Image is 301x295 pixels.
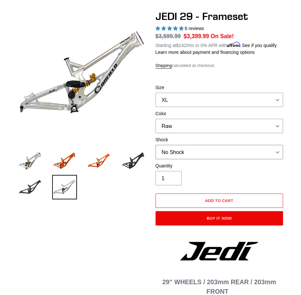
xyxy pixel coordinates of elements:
[18,175,42,199] img: Load image into Gallery viewer, JEDI 29 - Frameset
[156,110,283,117] label: Color
[205,198,233,203] span: Add to cart
[156,62,283,69] div: calculated at checkout.
[156,136,283,143] label: Shock
[176,43,186,48] span: $142
[184,33,209,39] span: $3,399.99
[156,50,255,55] a: Learn more about payment and financing options
[156,211,283,225] button: Buy it now
[121,148,145,173] img: Load image into Gallery viewer, JEDI 29 - Frameset
[18,148,42,173] img: Load image into Gallery viewer, JEDI 29 - Frameset
[156,84,283,91] label: Size
[52,175,77,199] img: Load image into Gallery viewer, JEDI 29 - Frameset
[52,148,77,173] img: Load image into Gallery viewer, JEDI 29 - Frameset
[242,43,277,48] a: See if you qualify - Learn more about Affirm Financing (opens in modal)
[87,148,111,173] img: Load image into Gallery viewer, JEDI 29 - Frameset
[156,40,277,49] p: Starting at /mo or 0% APR with .
[162,278,276,295] span: 29" WHEELS / 203mm REAR / 203mm FRONT
[185,26,204,31] span: 6 reviews
[156,163,283,169] label: Quantity
[227,42,241,47] span: Affirm
[156,63,172,69] a: Shipping
[156,194,283,208] button: Add to cart
[156,26,185,31] span: 5.00 stars
[211,32,234,40] span: On Sale!
[156,10,283,23] h1: JEDI 29 - Frameset
[156,33,181,39] s: $3,599.99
